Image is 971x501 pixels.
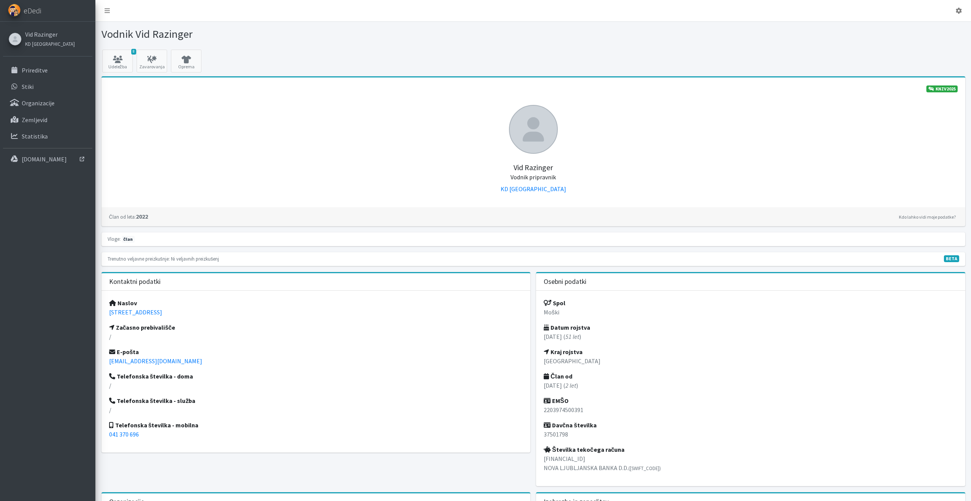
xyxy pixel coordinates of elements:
a: [EMAIL_ADDRESS][DOMAIN_NAME] [109,357,202,365]
a: [DOMAIN_NAME] [3,151,92,167]
h3: Osebni podatki [544,278,586,286]
span: V fazi razvoja [944,255,959,262]
p: 37501798 [544,430,958,439]
strong: Spol [544,299,565,307]
strong: Član od [544,372,572,380]
p: Zemljevid [22,116,47,124]
strong: Kraj rojstva [544,348,583,356]
small: KD [GEOGRAPHIC_DATA] [25,41,75,47]
p: Statistika [22,132,48,140]
a: Zavarovanja [137,50,167,72]
strong: Datum rojstva [544,324,590,331]
strong: Začasno prebivališče [109,324,176,331]
p: [DATE] ( ) [544,381,958,390]
small: ([SWIFT_CODE]) [628,465,661,471]
p: / [109,381,523,390]
em: 2 let [565,382,576,389]
strong: Telefonska številka - doma [109,372,193,380]
strong: EMŠO [544,397,568,404]
p: Organizacije [22,99,55,107]
a: Prireditve [3,63,92,78]
small: Vloge: [108,236,121,242]
p: [DOMAIN_NAME] [22,155,67,163]
p: Moški [544,308,958,317]
img: eDedi [8,4,21,16]
p: / [109,405,523,414]
a: [STREET_ADDRESS] [109,308,162,316]
a: Statistika [3,129,92,144]
strong: Telefonska številka - služba [109,397,196,404]
strong: Telefonska številka - mobilna [109,421,199,429]
h5: Vid Razinger [109,154,958,181]
p: / [109,332,523,341]
strong: Davčna številka [544,421,597,429]
a: Kdo lahko vidi moje podatke? [897,213,958,222]
p: 2203974500391 [544,405,958,414]
small: Vodnik pripravnik [510,173,556,181]
p: [DATE] ( ) [544,332,958,341]
span: 8 [131,49,136,55]
small: Ni veljavnih preizkušenj [171,256,219,262]
a: Zemljevid [3,112,92,127]
a: KD [GEOGRAPHIC_DATA] [25,39,75,48]
a: Stiki [3,79,92,94]
p: Stiki [22,83,34,90]
a: KD [GEOGRAPHIC_DATA] [501,185,566,193]
p: Prireditve [22,66,48,74]
strong: 2022 [109,213,148,220]
a: 041 370 696 [109,430,139,438]
h3: Kontaktni podatki [109,278,161,286]
span: član [122,236,135,243]
span: eDedi [24,5,41,16]
a: Oprema [171,50,201,72]
small: Trenutno veljavne preizkušnje: [108,256,170,262]
em: 51 let [565,333,579,340]
a: KNZV2025 [926,85,958,92]
strong: E-pošta [109,348,139,356]
p: [FINANCIAL_ID] NOVA LJUBLJANSKA BANKA D.D. [544,454,958,472]
strong: Številka tekočega računa [544,446,625,453]
a: Organizacije [3,95,92,111]
p: [GEOGRAPHIC_DATA] [544,356,958,366]
a: Vid Razinger [25,30,75,39]
a: 8 Udeležba [102,50,133,72]
small: Član od leta: [109,214,136,220]
h1: Vodnik Vid Razinger [101,27,531,41]
strong: Naslov [109,299,137,307]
